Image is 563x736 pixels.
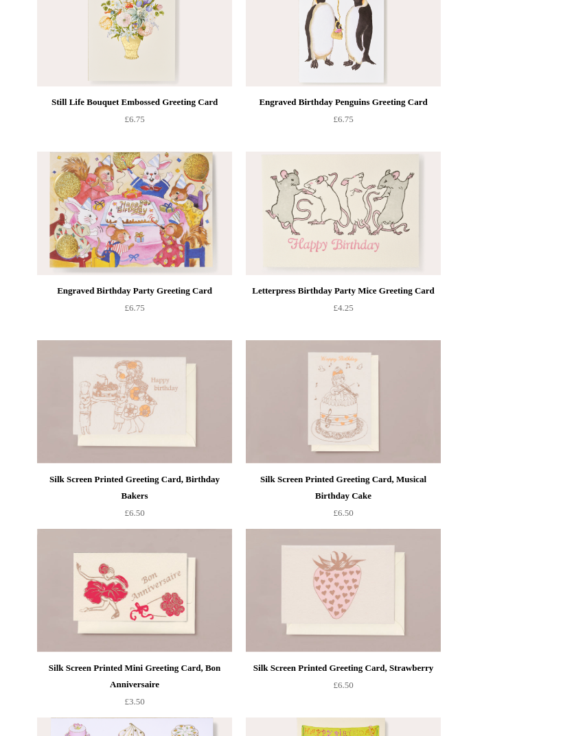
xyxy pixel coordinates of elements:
[246,94,441,150] a: Engraved Birthday Penguins Greeting Card £6.75
[249,283,437,299] div: Letterpress Birthday Party Mice Greeting Card
[124,302,144,313] span: £6.75
[246,529,441,652] img: Silk Screen Printed Greeting Card, Strawberry
[333,302,353,313] span: £4.25
[41,660,229,693] div: Silk Screen Printed Mini Greeting Card, Bon Anniversaire
[246,283,441,339] a: Letterpress Birthday Party Mice Greeting Card £4.25
[41,283,229,299] div: Engraved Birthday Party Greeting Card
[333,680,353,690] span: £6.50
[246,340,441,464] a: Silk Screen Printed Greeting Card, Musical Birthday Cake Silk Screen Printed Greeting Card, Music...
[246,152,441,275] img: Letterpress Birthday Party Mice Greeting Card
[41,471,229,504] div: Silk Screen Printed Greeting Card, Birthday Bakers
[37,529,232,652] img: Silk Screen Printed Mini Greeting Card, Bon Anniversaire
[37,340,232,464] a: Silk Screen Printed Greeting Card, Birthday Bakers Silk Screen Printed Greeting Card, Birthday Ba...
[124,696,144,707] span: £3.50
[246,660,441,716] a: Silk Screen Printed Greeting Card, Strawberry £6.50
[37,340,232,464] img: Silk Screen Printed Greeting Card, Birthday Bakers
[37,152,232,275] a: Engraved Birthday Party Greeting Card Engraved Birthday Party Greeting Card
[246,152,441,275] a: Letterpress Birthday Party Mice Greeting Card Letterpress Birthday Party Mice Greeting Card
[333,508,353,518] span: £6.50
[246,529,441,652] a: Silk Screen Printed Greeting Card, Strawberry Silk Screen Printed Greeting Card, Strawberry
[249,94,437,110] div: Engraved Birthday Penguins Greeting Card
[37,660,232,716] a: Silk Screen Printed Mini Greeting Card, Bon Anniversaire £3.50
[37,94,232,150] a: Still Life Bouquet Embossed Greeting Card £6.75
[37,529,232,652] a: Silk Screen Printed Mini Greeting Card, Bon Anniversaire Silk Screen Printed Mini Greeting Card, ...
[41,94,229,110] div: Still Life Bouquet Embossed Greeting Card
[249,660,437,676] div: Silk Screen Printed Greeting Card, Strawberry
[333,114,353,124] span: £6.75
[37,283,232,339] a: Engraved Birthday Party Greeting Card £6.75
[124,114,144,124] span: £6.75
[37,471,232,527] a: Silk Screen Printed Greeting Card, Birthday Bakers £6.50
[246,340,441,464] img: Silk Screen Printed Greeting Card, Musical Birthday Cake
[249,471,437,504] div: Silk Screen Printed Greeting Card, Musical Birthday Cake
[124,508,144,518] span: £6.50
[37,152,232,275] img: Engraved Birthday Party Greeting Card
[246,471,441,527] a: Silk Screen Printed Greeting Card, Musical Birthday Cake £6.50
